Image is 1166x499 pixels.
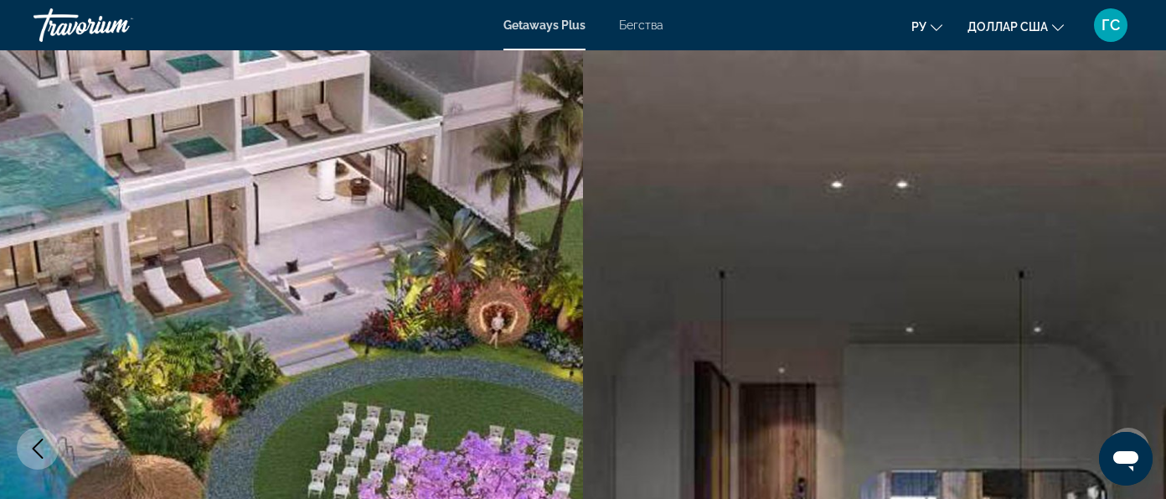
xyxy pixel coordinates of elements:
[1102,16,1120,34] font: ГС
[911,20,926,34] font: ру
[503,18,586,32] a: Getaways Plus
[1107,428,1149,470] button: Next image
[967,14,1064,39] button: Изменить валюту
[17,428,59,470] button: Previous image
[967,20,1048,34] font: доллар США
[911,14,942,39] button: Изменить язык
[1099,432,1153,486] iframe: Кнопка запуска окна обмена сообщениями
[619,18,663,32] a: Бегства
[1089,8,1132,43] button: Меню пользователя
[34,3,201,47] a: Травориум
